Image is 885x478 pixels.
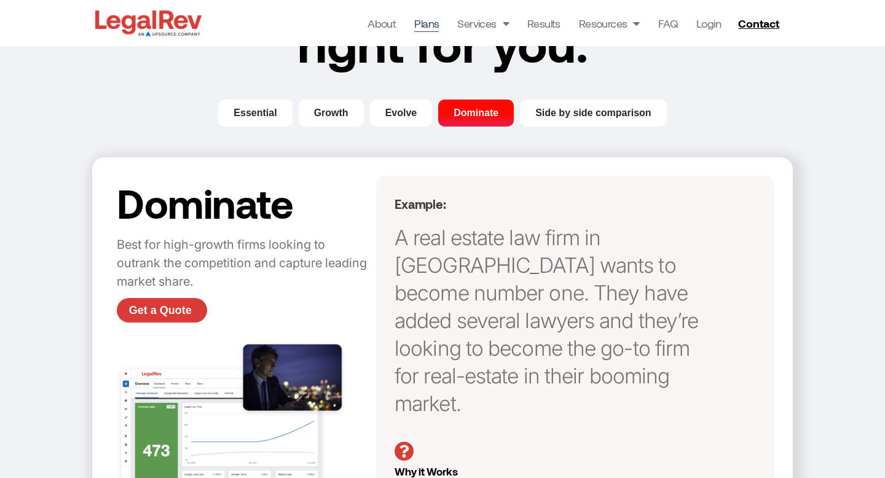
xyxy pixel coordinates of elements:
a: Get a Quote [117,298,207,323]
a: Login [696,15,721,32]
a: Resources [579,15,640,32]
span: Side by side comparison [535,106,651,120]
span: Essential [234,106,277,120]
span: Growth [314,106,348,120]
a: Contact [733,14,787,33]
nav: Menu [368,15,721,32]
a: Services [457,15,509,32]
span: Get a Quote [129,305,192,316]
h2: Dominate [117,182,370,224]
span: Contact [738,18,779,29]
span: Why it Works [395,465,457,477]
p: A real estate law firm in [GEOGRAPHIC_DATA] wants to become number one. They have added several l... [395,224,718,417]
span: Dominate [454,106,498,120]
span: Evolve [385,106,417,120]
p: Best for high-growth firms looking to outrank the competition and capture leading market share. [117,236,370,291]
a: Plans [414,15,439,32]
a: About [368,15,396,32]
a: FAQ [658,15,678,32]
a: Results [527,15,560,32]
h5: Example: [395,197,718,211]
